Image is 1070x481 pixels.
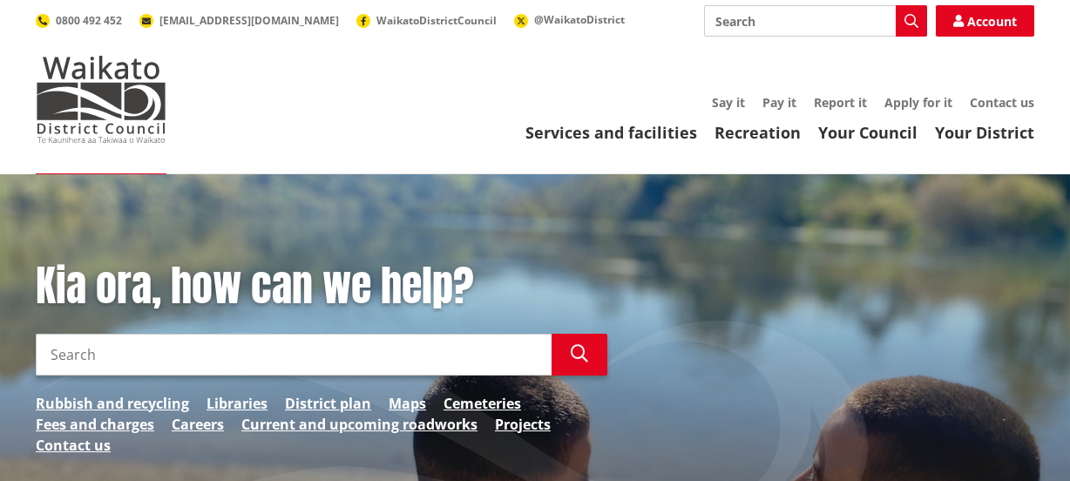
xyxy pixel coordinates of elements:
a: Projects [495,414,551,435]
a: Contact us [36,435,111,456]
input: Search input [36,334,552,376]
a: Account [936,5,1034,37]
a: Careers [172,414,224,435]
a: 0800 492 452 [36,13,122,28]
a: Services and facilities [525,122,697,143]
span: [EMAIL_ADDRESS][DOMAIN_NAME] [159,13,339,28]
a: Your Council [818,122,918,143]
a: Libraries [207,393,267,414]
a: Maps [389,393,426,414]
a: Say it [712,94,745,111]
h1: Kia ora, how can we help? [36,261,607,312]
a: Apply for it [884,94,952,111]
input: Search input [704,5,927,37]
span: @WaikatoDistrict [534,12,625,27]
a: Fees and charges [36,414,154,435]
img: Waikato District Council - Te Kaunihera aa Takiwaa o Waikato [36,56,166,143]
a: Contact us [970,94,1034,111]
a: Pay it [762,94,796,111]
span: 0800 492 452 [56,13,122,28]
a: WaikatoDistrictCouncil [356,13,497,28]
a: Current and upcoming roadworks [241,414,477,435]
a: Rubbish and recycling [36,393,189,414]
a: [EMAIL_ADDRESS][DOMAIN_NAME] [139,13,339,28]
a: Your District [935,122,1034,143]
span: WaikatoDistrictCouncil [376,13,497,28]
a: Report it [814,94,867,111]
a: Recreation [714,122,801,143]
a: Cemeteries [444,393,521,414]
a: @WaikatoDistrict [514,12,625,27]
a: District plan [285,393,371,414]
